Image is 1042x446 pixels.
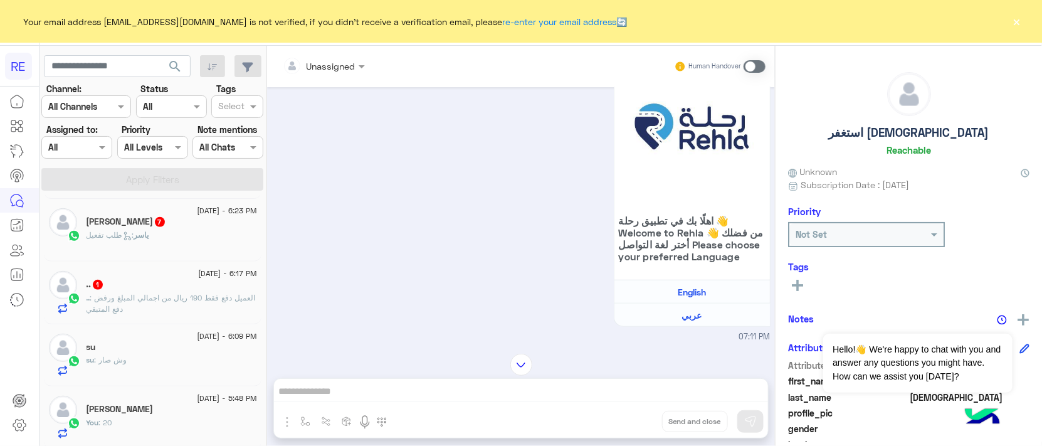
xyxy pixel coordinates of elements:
span: العميل دفع فقط 190 ريال من اجمالي المبلغ ورفض دفع المتبقي [87,293,256,314]
div: Select [216,99,245,115]
span: عربي [682,310,702,321]
img: WhatsApp [68,230,80,242]
span: last_name [788,391,908,404]
img: WhatsApp [68,355,80,368]
h6: Reachable [887,144,931,156]
img: defaultAdmin.png [49,271,77,299]
span: 20 [99,418,112,427]
span: gender [788,422,908,435]
img: defaultAdmin.png [49,334,77,362]
h5: استغفر [DEMOGRAPHIC_DATA] [829,125,989,140]
img: defaultAdmin.png [49,208,77,236]
span: Attribute Name [788,359,908,372]
h6: Attributes [788,342,833,353]
div: RE [5,53,32,80]
img: scroll [510,354,532,376]
a: re-enter your email address [503,16,617,27]
h5: احمد [87,404,154,415]
span: [DATE] - 5:48 PM [197,393,256,404]
span: وش صار [95,355,127,364]
button: × [1011,15,1023,28]
span: You [87,418,99,427]
h5: ياسر الحربي [87,216,166,227]
img: WhatsApp [68,292,80,305]
h6: Notes [788,313,814,324]
small: Human Handover [688,61,741,72]
span: : طلب تفعيل [87,230,134,240]
span: [DATE] - 6:23 PM [197,205,256,216]
span: su [87,355,95,364]
label: Assigned to: [46,123,98,136]
span: 07:11 PM [739,331,771,343]
span: .. [87,293,90,302]
img: defaultAdmin.png [49,396,77,424]
span: search [167,59,182,74]
span: اهلًا بك في تطبيق رحلة 👋 Welcome to Rehla 👋 من فضلك أختر لغة التواصل Please choose your preferred... [619,215,766,262]
span: ياسر [134,230,149,240]
span: first_name [788,374,908,388]
span: Your email address [EMAIL_ADDRESS][DOMAIN_NAME] is not verified, if you didn't receive a verifica... [24,15,628,28]
span: English [678,287,706,297]
button: Apply Filters [41,168,263,191]
span: 7 [155,217,165,227]
span: null [910,422,1030,435]
button: Send and close [662,411,728,432]
h5: .. [87,279,104,290]
img: defaultAdmin.png [888,73,930,115]
button: search [160,55,191,82]
span: [DATE] - 6:17 PM [198,268,256,279]
span: [DATE] - 6:09 PM [197,331,256,342]
label: Note mentions [197,123,257,136]
span: Hello!👋 We're happy to chat with you and answer any questions you might have. How can we assist y... [823,334,1012,393]
img: add [1018,314,1029,326]
img: 88.jpg [619,55,766,201]
img: hulul-logo.png [960,396,1004,440]
img: WhatsApp [68,417,80,430]
label: Status [140,82,168,95]
span: 1 [93,280,103,290]
label: Priority [122,123,150,136]
label: Tags [216,82,236,95]
h6: Tags [788,261,1029,272]
h5: su [87,342,96,353]
span: Unknown [788,165,837,178]
span: profile_pic [788,406,908,420]
h6: Priority [788,206,821,217]
label: Channel: [46,82,82,95]
span: الله [910,391,1030,404]
span: Subscription Date : [DATE] [801,178,909,191]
